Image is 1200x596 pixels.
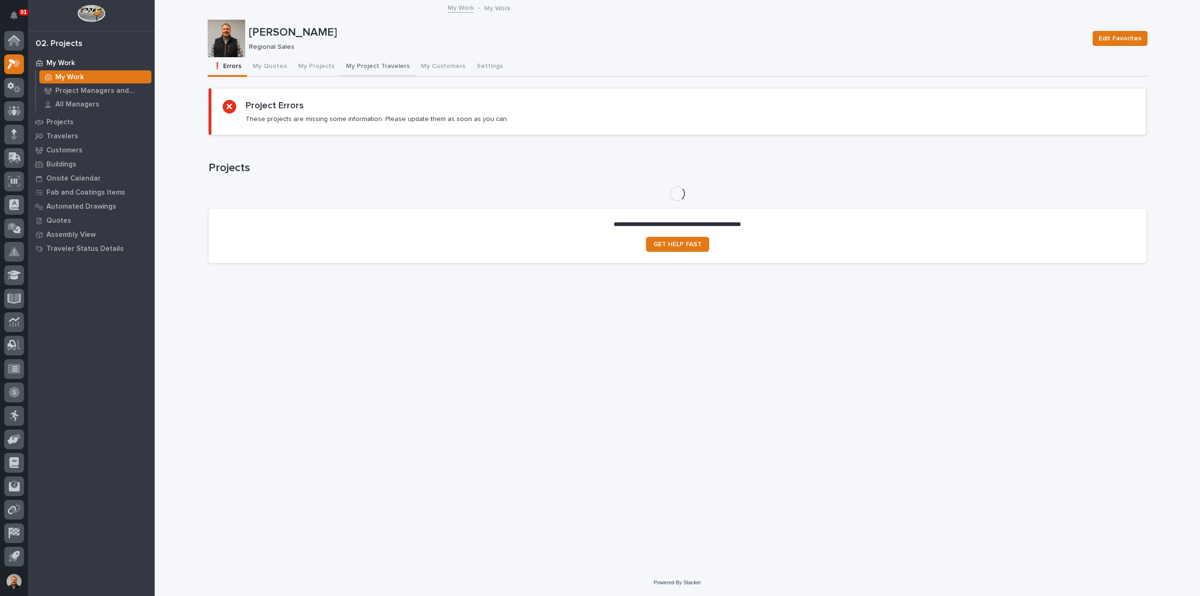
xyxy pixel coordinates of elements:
button: My Quotes [247,57,292,77]
h2: Project Errors [246,100,304,111]
div: 02. Projects [36,39,82,49]
button: Notifications [4,6,24,25]
a: Assembly View [28,227,155,241]
p: [PERSON_NAME] [249,26,1085,39]
p: These projects are missing some information. Please update them as soon as you can. [246,115,508,123]
p: Customers [46,146,82,155]
a: Customers [28,143,155,157]
p: Traveler Status Details [46,245,124,253]
a: My Work [36,70,155,83]
button: Settings [471,57,509,77]
h1: Projects [209,161,1146,175]
button: Edit Favorites [1093,31,1147,46]
a: My Work [28,56,155,70]
p: Projects [46,118,74,127]
button: ❗ Errors [208,57,247,77]
div: Notifications91 [12,11,24,26]
p: 91 [21,9,27,15]
button: My Customers [415,57,471,77]
a: My Work [448,2,474,13]
p: Travelers [46,132,78,141]
button: users-avatar [4,572,24,591]
span: Edit Favorites [1099,33,1141,44]
p: Project Managers and Engineers [55,87,148,95]
button: My Project Travelers [340,57,415,77]
p: Onsite Calendar [46,174,101,183]
span: GET HELP FAST [653,241,702,248]
a: Traveler Status Details [28,241,155,256]
a: Projects [28,115,155,129]
a: Powered By Stacker [653,580,701,585]
a: Quotes [28,213,155,227]
p: My Work [55,73,84,82]
a: Fab and Coatings Items [28,185,155,199]
p: Quotes [46,217,71,225]
p: Buildings [46,160,76,169]
a: Buildings [28,157,155,171]
p: My Work [484,2,510,13]
a: Onsite Calendar [28,171,155,185]
a: Project Managers and Engineers [36,84,155,97]
a: Travelers [28,129,155,143]
p: Assembly View [46,231,96,239]
p: Fab and Coatings Items [46,189,125,197]
img: Workspace Logo [77,5,105,22]
p: All Managers [55,100,99,109]
p: Automated Drawings [46,203,116,211]
a: Automated Drawings [28,199,155,213]
a: GET HELP FAST [646,237,709,252]
a: All Managers [36,98,155,111]
button: My Projects [292,57,340,77]
p: Regional Sales [249,43,1081,51]
p: My Work [46,59,75,68]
